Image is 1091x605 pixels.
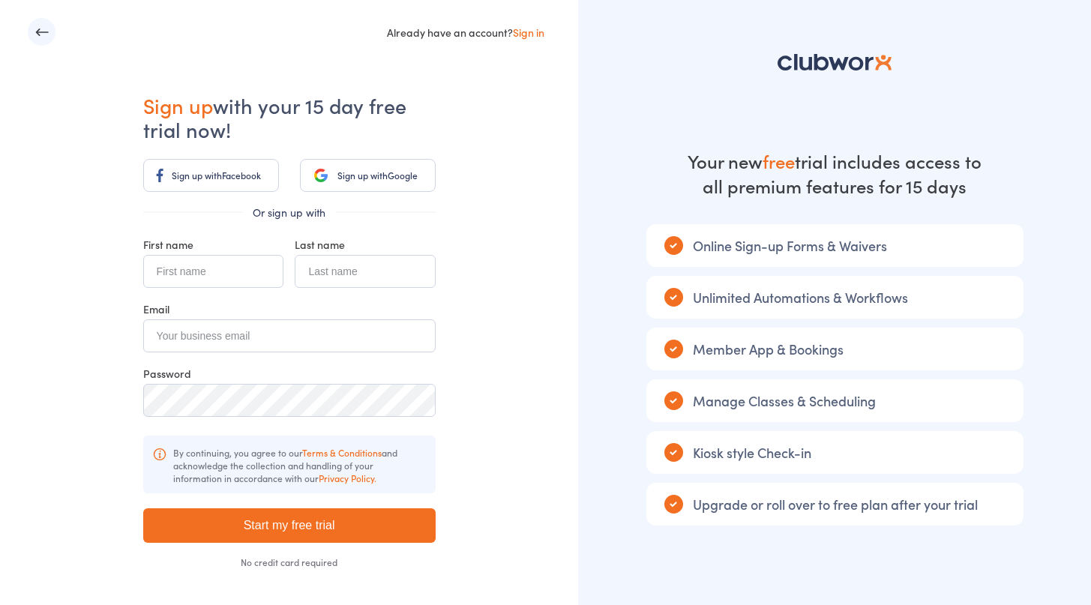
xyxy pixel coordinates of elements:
[646,431,1024,474] div: Kiosk style Check-in
[143,319,436,352] input: Your business email
[646,328,1024,370] div: Member App & Bookings
[300,159,436,192] a: Sign up withGoogle
[295,255,435,288] input: Last name
[685,148,985,198] div: Your new trial includes access to all premium features for 15 days
[646,276,1024,319] div: Unlimited Automations & Workflows
[143,366,436,381] div: Password
[387,25,544,40] div: Already have an account?
[143,255,283,288] input: First name
[763,148,795,173] strong: free
[337,169,388,181] span: Sign up with
[143,205,436,220] div: Or sign up with
[143,558,436,567] div: No credit card required
[143,508,436,543] input: Start my free trial
[143,93,436,141] h1: with your 15 day free trial now!
[295,237,435,252] div: Last name
[513,25,544,40] a: Sign in
[646,224,1024,267] div: Online Sign-up Forms & Waivers
[143,237,283,252] div: First name
[143,91,213,119] span: Sign up
[319,472,376,484] a: Privacy Policy.
[646,379,1024,422] div: Manage Classes & Scheduling
[302,446,382,459] a: Terms & Conditions
[172,169,222,181] span: Sign up with
[143,301,436,316] div: Email
[778,54,891,70] img: logo-81c5d2ba81851df8b7b8b3f485ec5aa862684ab1dc4821eed5b71d8415c3dc76.svg
[143,159,279,192] a: Sign up withFacebook
[646,483,1024,526] div: Upgrade or roll over to free plan after your trial
[143,436,436,493] div: By continuing, you agree to our and acknowledge the collection and handling of your information i...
